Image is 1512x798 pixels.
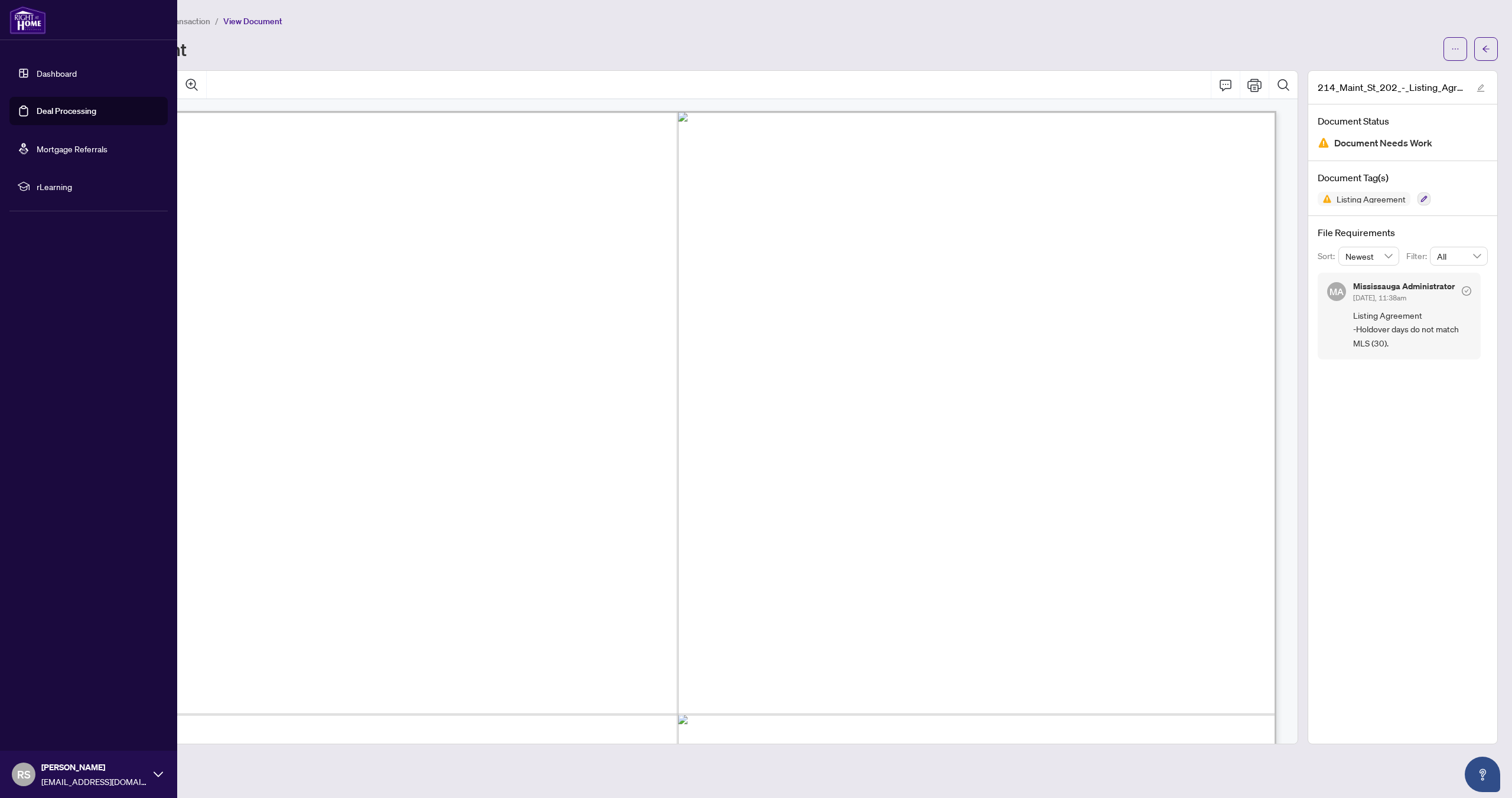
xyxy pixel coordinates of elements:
span: [EMAIL_ADDRESS][DOMAIN_NAME] [41,775,148,788]
span: edit [1477,84,1485,92]
a: Mortgage Referrals [37,143,107,154]
span: Listing Agreement -Holdover days do not match MLS (30). [1353,309,1471,350]
span: arrow-left [1482,45,1490,53]
a: Deal Processing [37,106,96,116]
img: logo [9,6,46,34]
h4: File Requirements [1318,225,1488,240]
span: rLearning [37,180,159,193]
span: Document Needs Work [1334,135,1432,151]
p: Filter: [1406,250,1430,263]
a: Dashboard [37,68,77,79]
span: check-circle [1462,286,1471,296]
img: Document Status [1318,137,1329,149]
button: Open asap [1465,757,1500,792]
span: All [1437,247,1481,265]
span: View Document [223,16,282,27]
h4: Document Tag(s) [1318,171,1488,185]
img: Status Icon [1318,192,1332,206]
span: View Transaction [147,16,210,27]
h4: Document Status [1318,114,1488,128]
h5: Mississauga Administrator [1353,282,1455,290]
li: / [215,14,219,28]
span: RS [17,766,31,783]
p: Sort: [1318,250,1338,263]
span: 214_Maint_St_202_-_Listing_Agreement_-_Seller_Designated_Representation_Agreement_-_June_3.pdf [1318,80,1465,94]
span: Newest [1345,247,1393,265]
span: Listing Agreement [1332,195,1410,203]
span: MA [1329,284,1344,299]
span: [DATE], 11:38am [1353,293,1406,302]
span: [PERSON_NAME] [41,761,148,774]
span: ellipsis [1451,45,1459,53]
